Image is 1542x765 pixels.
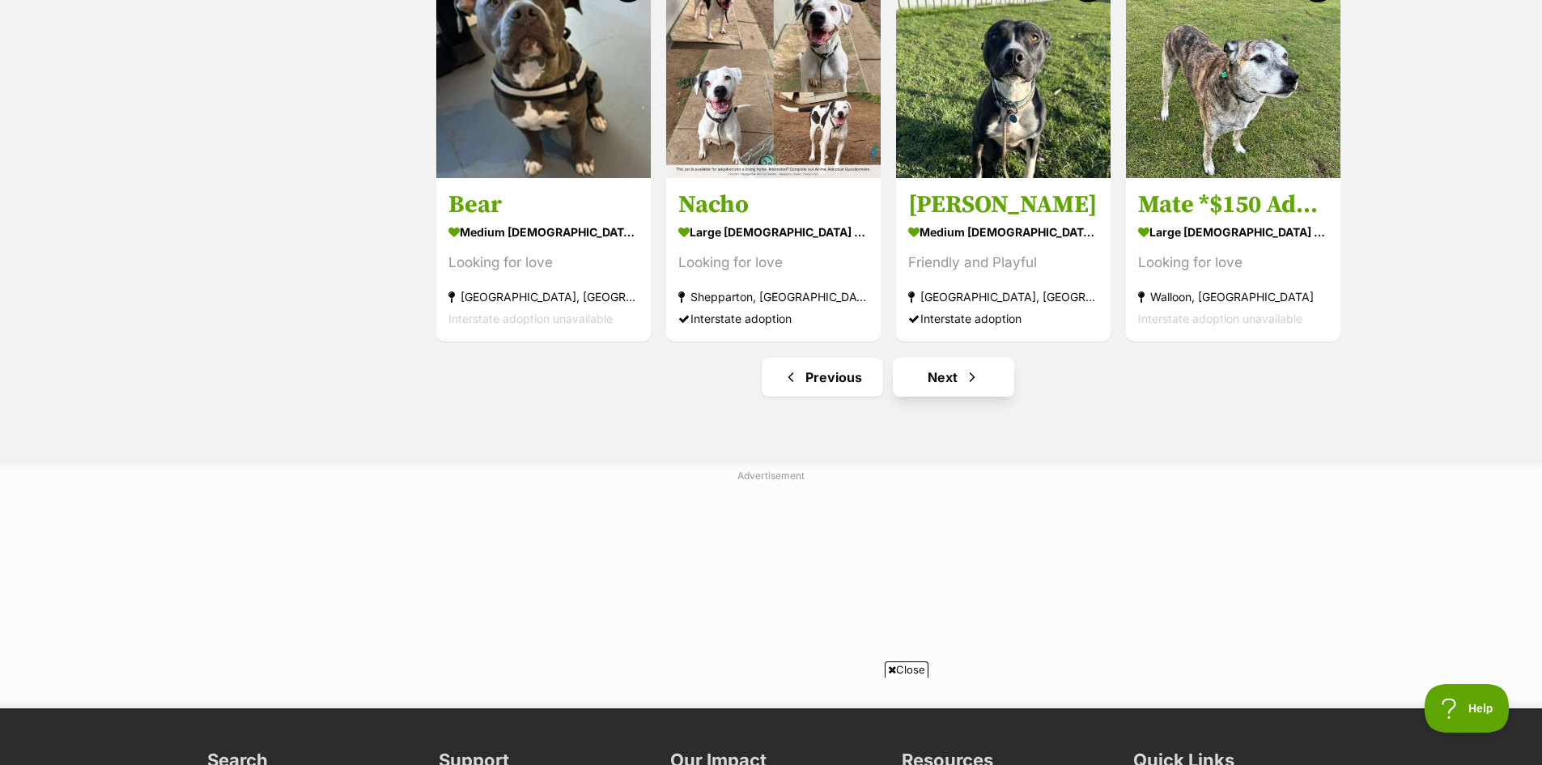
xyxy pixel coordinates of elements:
[885,661,928,678] span: Close
[1138,312,1302,325] span: Interstate adoption unavailable
[1138,286,1328,308] div: Walloon, [GEOGRAPHIC_DATA]
[678,252,869,274] div: Looking for love
[1425,684,1510,733] iframe: Help Scout Beacon - Open
[448,286,639,308] div: [GEOGRAPHIC_DATA], [GEOGRAPHIC_DATA]
[908,286,1098,308] div: [GEOGRAPHIC_DATA], [GEOGRAPHIC_DATA]
[448,189,639,220] h3: Bear
[379,490,1164,692] iframe: Advertisement
[678,286,869,308] div: Shepparton, [GEOGRAPHIC_DATA]
[678,308,869,329] div: Interstate adoption
[1138,252,1328,274] div: Looking for love
[893,358,1014,397] a: Next page
[379,684,1164,757] iframe: Advertisement
[678,220,869,244] div: large [DEMOGRAPHIC_DATA] Dog
[666,177,881,342] a: Nacho large [DEMOGRAPHIC_DATA] Dog Looking for love Shepparton, [GEOGRAPHIC_DATA] Interstate adop...
[448,220,639,244] div: medium [DEMOGRAPHIC_DATA] Dog
[436,177,651,342] a: Bear medium [DEMOGRAPHIC_DATA] Dog Looking for love [GEOGRAPHIC_DATA], [GEOGRAPHIC_DATA] Intersta...
[896,177,1111,342] a: [PERSON_NAME] medium [DEMOGRAPHIC_DATA] Dog Friendly and Playful [GEOGRAPHIC_DATA], [GEOGRAPHIC_D...
[908,220,1098,244] div: medium [DEMOGRAPHIC_DATA] Dog
[908,189,1098,220] h3: [PERSON_NAME]
[908,252,1098,274] div: Friendly and Playful
[448,252,639,274] div: Looking for love
[678,189,869,220] h3: Nacho
[435,358,1342,397] nav: Pagination
[1138,189,1328,220] h3: Mate *$150 Adoption Fee*
[448,312,613,325] span: Interstate adoption unavailable
[1138,220,1328,244] div: large [DEMOGRAPHIC_DATA] Dog
[908,308,1098,329] div: Interstate adoption
[762,358,883,397] a: Previous page
[1126,177,1340,342] a: Mate *$150 Adoption Fee* large [DEMOGRAPHIC_DATA] Dog Looking for love Walloon, [GEOGRAPHIC_DATA]...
